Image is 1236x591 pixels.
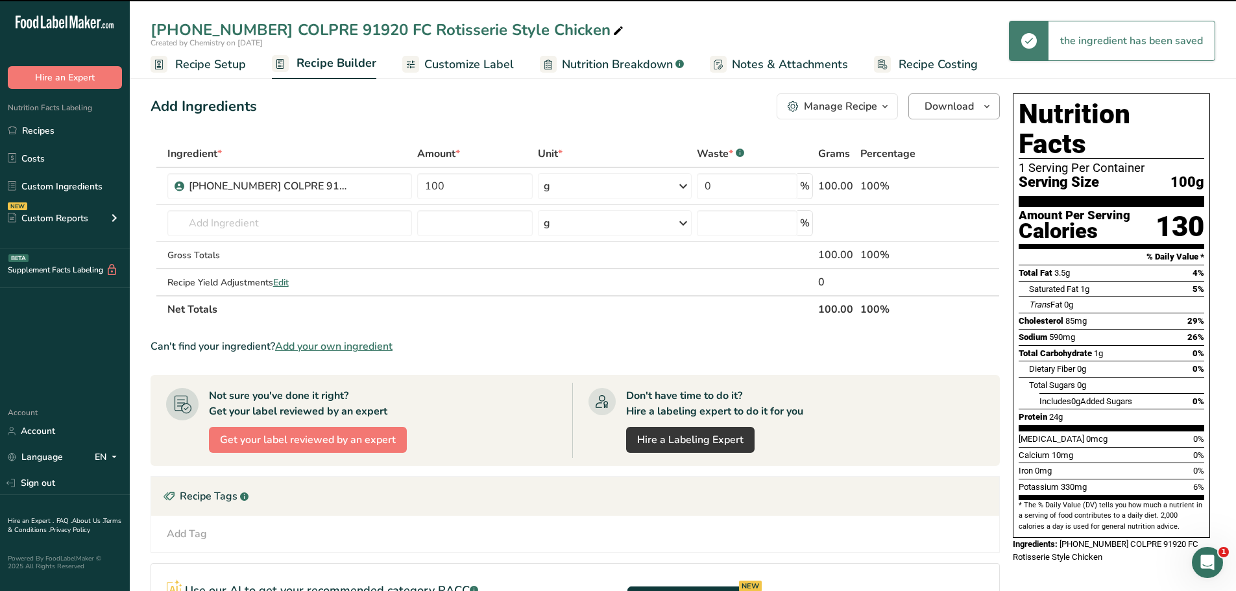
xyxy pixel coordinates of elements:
span: 0g [1071,396,1080,406]
div: Custom Reports [8,211,88,225]
span: 85mg [1065,316,1087,326]
span: 1g [1080,284,1089,294]
span: Ingredient [167,146,222,162]
span: Recipe Builder [297,54,376,72]
iframe: Intercom live chat [1192,547,1223,578]
span: Recipe Costing [899,56,978,73]
th: 100% [858,295,941,322]
div: 100% [860,178,938,194]
div: BETA [8,254,29,262]
span: Total Sugars [1029,380,1075,390]
div: Calories [1019,222,1130,241]
span: Unit [538,146,563,162]
i: Trans [1029,300,1050,309]
a: FAQ . [56,516,72,525]
div: 1 Serving Per Container [1019,162,1204,175]
a: Recipe Builder [272,49,376,80]
span: 26% [1187,332,1204,342]
span: Cholesterol [1019,316,1063,326]
span: 6% [1193,482,1204,492]
div: Add Tag [167,526,207,542]
span: 0% [1193,364,1204,374]
span: Serving Size [1019,175,1099,191]
span: 0g [1077,364,1086,374]
div: 0 [818,274,855,290]
span: 1 [1218,547,1229,557]
a: Hire an Expert . [8,516,54,525]
span: Sodium [1019,332,1047,342]
span: 0mg [1035,466,1052,476]
div: [PHONE_NUMBER] COLPRE 91920 FC Rotisserie Style Chicken [189,178,351,194]
span: Potassium [1019,482,1059,492]
span: [PHONE_NUMBER] COLPRE 91920 FC Rotisserie Style Chicken [1013,539,1198,562]
div: 100.00 [818,178,855,194]
span: 0g [1064,300,1073,309]
a: Privacy Policy [50,525,90,535]
div: EN [95,450,122,465]
span: 0% [1193,396,1204,406]
div: 100.00 [818,247,855,263]
span: Created by Chemistry on [DATE] [151,38,263,48]
div: Not sure you've done it right? Get your label reviewed by an expert [209,388,387,419]
span: Recipe Setup [175,56,246,73]
span: 0mcg [1086,434,1108,444]
span: Notes & Attachments [732,56,848,73]
span: [MEDICAL_DATA] [1019,434,1084,444]
div: the ingredient has been saved [1048,21,1215,60]
span: Download [925,99,974,114]
span: 1g [1094,348,1103,358]
span: 0% [1193,348,1204,358]
a: Nutrition Breakdown [540,50,684,79]
button: Hire an Expert [8,66,122,89]
div: Recipe Yield Adjustments [167,276,412,289]
span: 0% [1193,434,1204,444]
section: * The % Daily Value (DV) tells you how much a nutrient in a serving of food contributes to a dail... [1019,500,1204,532]
a: Hire a Labeling Expert [626,427,755,453]
span: Nutrition Breakdown [562,56,673,73]
div: g [544,215,550,231]
section: % Daily Value * [1019,249,1204,265]
span: Saturated Fat [1029,284,1078,294]
div: Add Ingredients [151,96,257,117]
span: Edit [273,276,289,289]
a: Recipe Setup [151,50,246,79]
span: 3.5g [1054,268,1070,278]
div: Can't find your ingredient? [151,339,1000,354]
span: Grams [818,146,850,162]
span: Add your own ingredient [275,339,393,354]
a: Customize Label [402,50,514,79]
span: 0g [1077,380,1086,390]
div: g [544,178,550,194]
span: Dietary Fiber [1029,364,1075,374]
span: 0% [1193,450,1204,460]
button: Download [908,93,1000,119]
div: 100% [860,247,938,263]
span: 0% [1193,466,1204,476]
button: Get your label reviewed by an expert [209,427,407,453]
span: 330mg [1061,482,1087,492]
div: [PHONE_NUMBER] COLPRE 91920 FC Rotisserie Style Chicken [151,18,626,42]
span: Customize Label [424,56,514,73]
span: Fat [1029,300,1062,309]
span: 29% [1187,316,1204,326]
span: Includes Added Sugars [1039,396,1132,406]
span: Calcium [1019,450,1050,460]
div: Don't have time to do it? Hire a labeling expert to do it for you [626,388,803,419]
span: Ingredients: [1013,539,1058,549]
span: Iron [1019,466,1033,476]
div: 130 [1156,210,1204,244]
span: Amount [417,146,460,162]
span: Protein [1019,412,1047,422]
span: 24g [1049,412,1063,422]
th: Net Totals [165,295,816,322]
div: Recipe Tags [151,477,999,516]
a: Terms & Conditions . [8,516,121,535]
span: 100g [1170,175,1204,191]
div: Waste [697,146,744,162]
span: Percentage [860,146,915,162]
a: Recipe Costing [874,50,978,79]
a: Language [8,446,63,468]
a: Notes & Attachments [710,50,848,79]
span: Total Carbohydrate [1019,348,1092,358]
div: Powered By FoodLabelMaker © 2025 All Rights Reserved [8,555,122,570]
